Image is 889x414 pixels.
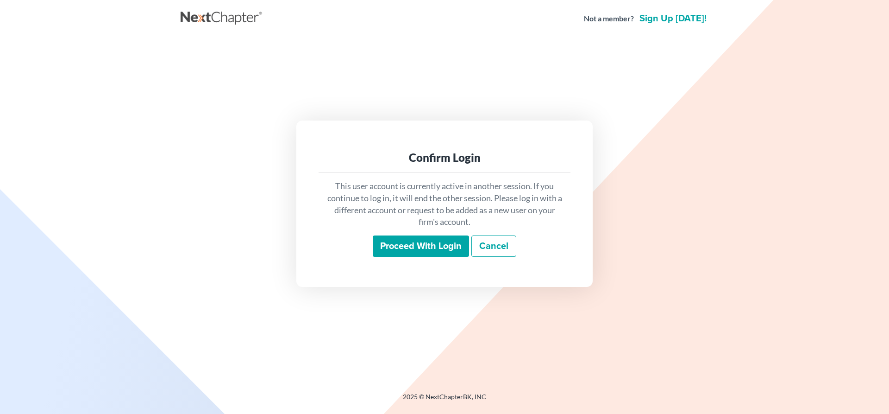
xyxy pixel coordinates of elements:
[584,13,634,24] strong: Not a member?
[373,236,469,257] input: Proceed with login
[471,236,516,257] a: Cancel
[326,150,563,165] div: Confirm Login
[638,14,708,23] a: Sign up [DATE]!
[326,180,563,228] p: This user account is currently active in another session. If you continue to log in, it will end ...
[181,392,708,409] div: 2025 © NextChapterBK, INC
